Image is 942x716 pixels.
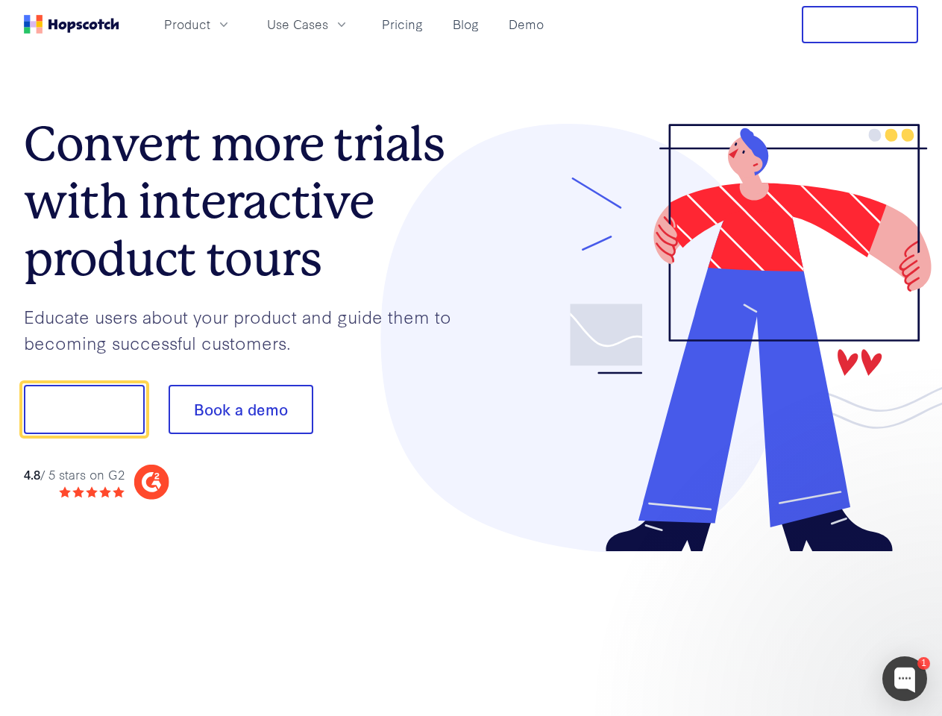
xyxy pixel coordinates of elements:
h1: Convert more trials with interactive product tours [24,116,471,287]
span: Use Cases [267,15,328,34]
p: Educate users about your product and guide them to becoming successful customers. [24,304,471,355]
a: Blog [447,12,485,37]
button: Free Trial [802,6,918,43]
div: 1 [917,657,930,670]
button: Show me! [24,385,145,434]
div: / 5 stars on G2 [24,465,125,484]
button: Product [155,12,240,37]
a: Pricing [376,12,429,37]
a: Demo [503,12,550,37]
strong: 4.8 [24,465,40,483]
a: Home [24,15,119,34]
button: Use Cases [258,12,358,37]
button: Book a demo [169,385,313,434]
span: Product [164,15,210,34]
